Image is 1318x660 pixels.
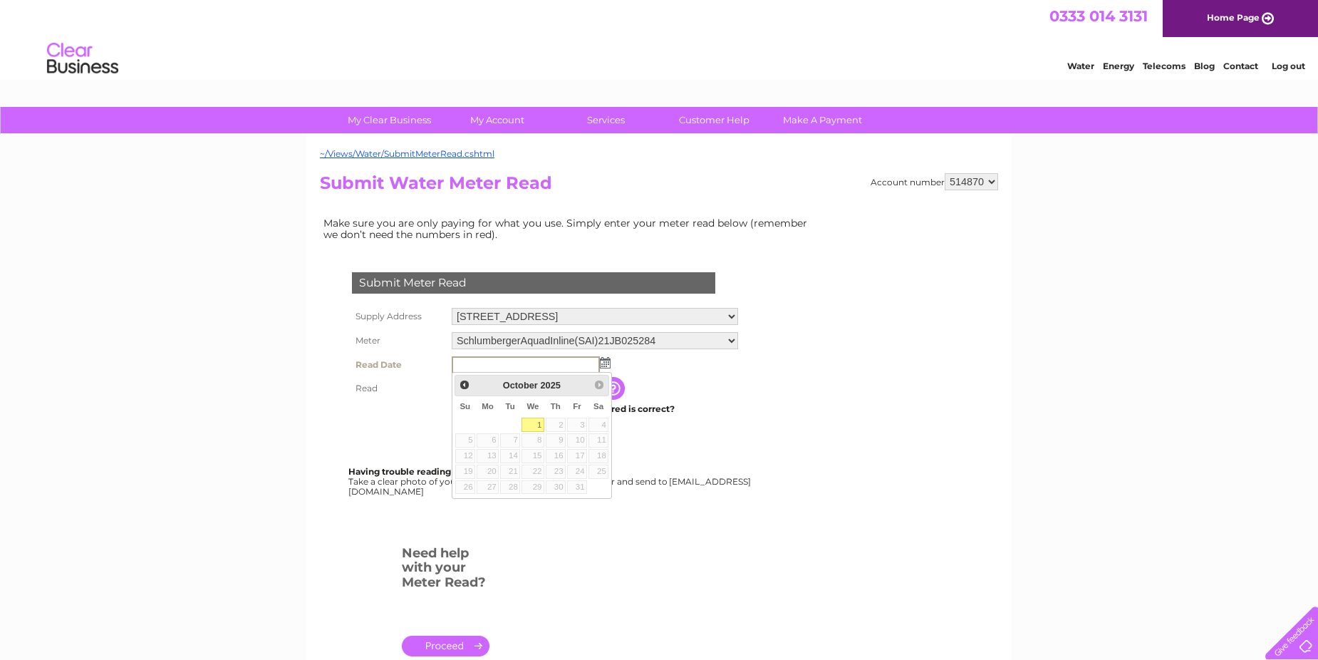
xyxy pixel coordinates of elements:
div: Submit Meter Read [352,272,715,294]
td: Are you sure the read you have entered is correct? [448,400,742,418]
a: . [402,636,489,656]
a: Services [547,107,665,133]
a: Customer Help [655,107,773,133]
th: Supply Address [348,304,448,329]
input: Information [602,377,628,400]
span: Wednesday [526,402,539,411]
b: Having trouble reading your meter? [348,466,508,477]
td: Make sure you are only paying for what you use. Simply enter your meter read below (remember we d... [320,214,819,244]
div: Clear Business is a trading name of Verastar Limited (registered in [GEOGRAPHIC_DATA] No. 3667643... [323,8,997,69]
a: Prev [457,377,473,393]
h3: Need help with your Meter Read? [402,543,489,597]
span: 2025 [540,380,560,391]
a: Contact [1223,61,1258,71]
span: Prev [459,379,470,391]
th: Meter [348,329,448,353]
a: 0333 014 3131 [1049,7,1148,25]
a: ~/Views/Water/SubmitMeterRead.cshtml [320,148,494,159]
span: Thursday [551,402,561,411]
div: Account number [871,173,998,190]
a: Water [1067,61,1094,71]
span: Monday [482,402,494,411]
a: Log out [1272,61,1305,71]
span: Friday [573,402,581,411]
img: ... [600,357,611,368]
a: 1 [522,418,544,432]
img: logo.png [46,37,119,81]
a: Telecoms [1143,61,1185,71]
span: October [503,380,538,391]
a: My Account [439,107,556,133]
h2: Submit Water Meter Read [320,173,998,200]
a: Blog [1194,61,1215,71]
a: Make A Payment [764,107,881,133]
a: My Clear Business [331,107,448,133]
a: Energy [1103,61,1134,71]
span: Tuesday [505,402,514,411]
span: Saturday [593,402,603,411]
span: Sunday [460,402,470,411]
th: Read Date [348,353,448,377]
div: Take a clear photo of your readings, tell us which supply it's for and send to [EMAIL_ADDRESS][DO... [348,467,753,496]
th: Read [348,377,448,400]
